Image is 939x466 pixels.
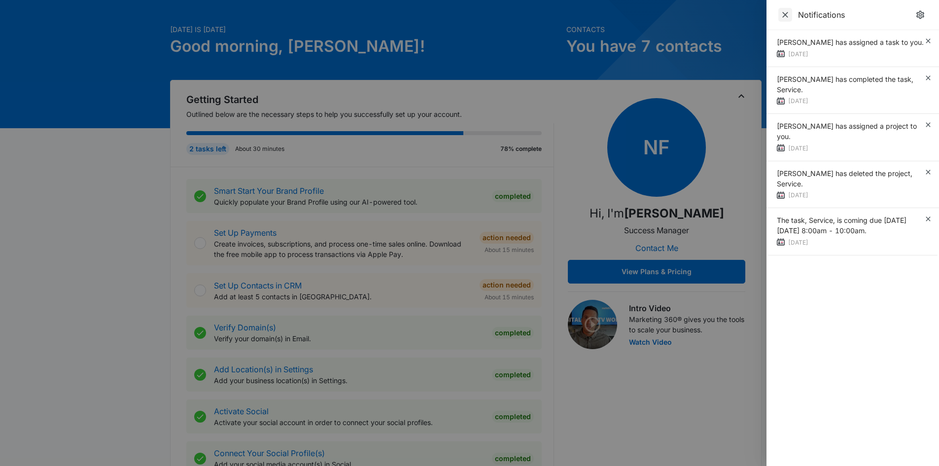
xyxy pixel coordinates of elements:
[777,122,917,141] span: [PERSON_NAME] has assigned a project to you.
[777,75,913,94] span: [PERSON_NAME] has completed the task, Service.
[777,38,924,46] span: [PERSON_NAME] has assigned a task to you.
[777,49,924,60] div: [DATE]
[777,143,924,154] div: [DATE]
[777,238,924,248] div: [DATE]
[777,216,906,235] span: The task, Service, is coming due [DATE][DATE] 8:00am - 10:00am.
[778,8,792,22] button: Close
[798,9,913,20] div: Notifications
[777,96,924,107] div: [DATE]
[777,190,924,201] div: [DATE]
[777,169,912,188] span: [PERSON_NAME] has deleted the project, Service.
[913,8,927,22] a: notifications.title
